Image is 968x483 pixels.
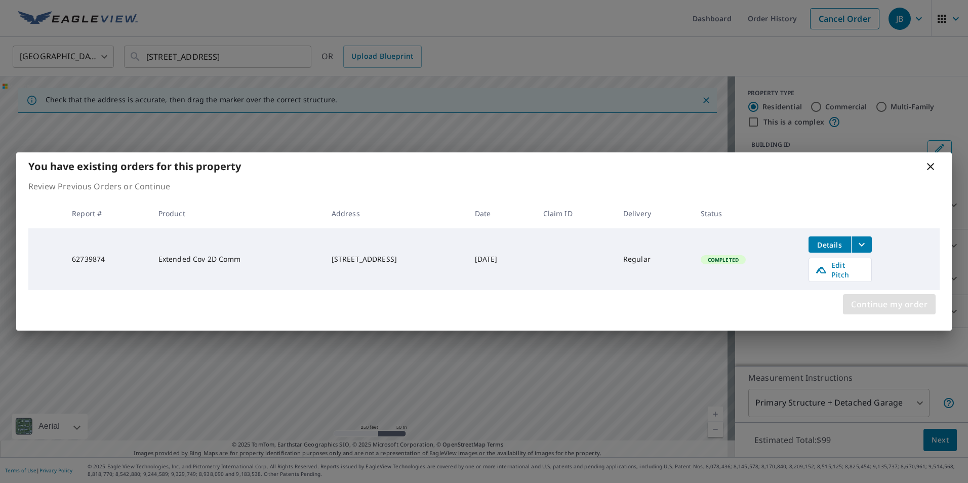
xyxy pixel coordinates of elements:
p: Review Previous Orders or Continue [28,180,940,192]
td: [DATE] [467,228,535,290]
th: Address [324,198,467,228]
td: 62739874 [64,228,150,290]
span: Details [815,240,845,250]
div: [STREET_ADDRESS] [332,254,459,264]
button: detailsBtn-62739874 [809,236,851,253]
span: Continue my order [851,297,927,311]
th: Date [467,198,535,228]
th: Product [150,198,324,228]
td: Regular [615,228,693,290]
button: filesDropdownBtn-62739874 [851,236,872,253]
th: Report # [64,198,150,228]
span: Completed [702,256,745,263]
th: Delivery [615,198,693,228]
a: Edit Pitch [809,258,872,282]
td: Extended Cov 2D Comm [150,228,324,290]
span: Edit Pitch [815,260,865,279]
b: You have existing orders for this property [28,159,241,173]
th: Claim ID [535,198,615,228]
button: Continue my order [843,294,936,314]
th: Status [693,198,800,228]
